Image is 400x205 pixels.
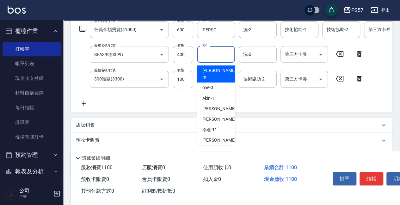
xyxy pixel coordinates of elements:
[3,179,61,196] button: 客戶管理
[202,67,237,80] span: [PERSON_NAME] -m
[142,188,175,194] span: 紅利點數折抵 0
[81,176,109,182] span: 預收卡販賣 0
[360,172,383,185] button: 結帳
[202,84,213,91] span: one -0
[325,4,338,16] button: save
[202,126,217,133] span: 泰迪 -11
[203,164,231,170] span: 使用預收卡 0
[3,86,61,100] a: 材料自購登錄
[94,18,115,23] label: 服務名稱/代號
[333,172,356,185] button: 掛單
[177,43,184,48] label: 價格
[351,6,363,14] div: PS57
[341,4,366,17] button: PS57
[201,43,207,48] label: 洗-1
[201,18,207,23] label: 洗-1
[81,164,113,170] span: 服務消費 1100
[202,137,242,143] span: [PERSON_NAME] -22
[76,122,95,128] p: 店販銷售
[264,176,297,182] span: 現金應收 1100
[3,115,61,130] a: 排班表
[71,118,392,133] div: 店販銷售
[157,49,167,60] button: Open
[19,188,52,194] h5: 公司
[94,68,115,73] label: 服務名稱/代號
[94,43,115,48] label: 服務名稱/代號
[71,148,392,163] div: 其他付款方式
[142,176,170,182] span: 會員卡販賣 0
[157,74,167,84] button: Open
[3,23,61,39] button: 櫃檯作業
[157,25,167,35] button: Open
[71,133,392,148] div: 預收卡販賣
[142,164,165,170] span: 店販消費 0
[8,6,26,14] img: Logo
[177,68,184,73] label: 價格
[177,18,184,23] label: 價格
[3,130,61,144] a: 現場電腦打卡
[19,194,52,200] p: 主管
[3,100,61,115] a: 每日結帳
[76,137,100,144] p: 預收卡販賣
[3,163,61,180] button: 報表及分析
[316,74,326,84] button: Open
[202,105,239,112] span: [PERSON_NAME] -2
[3,71,61,86] a: 現金收支登錄
[82,155,110,162] p: 隱藏業績明細
[3,42,61,56] a: 打帳單
[3,147,61,163] button: 預約管理
[316,49,326,60] button: Open
[202,95,214,101] span: Akin -1
[3,56,61,71] a: 帳單列表
[5,187,18,200] img: Person
[203,176,221,182] span: 扣入金 0
[202,116,239,122] span: [PERSON_NAME] -5
[81,188,114,194] span: 其他付款方式 0
[264,164,297,170] span: 業績合計 1100
[368,4,392,16] button: 登出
